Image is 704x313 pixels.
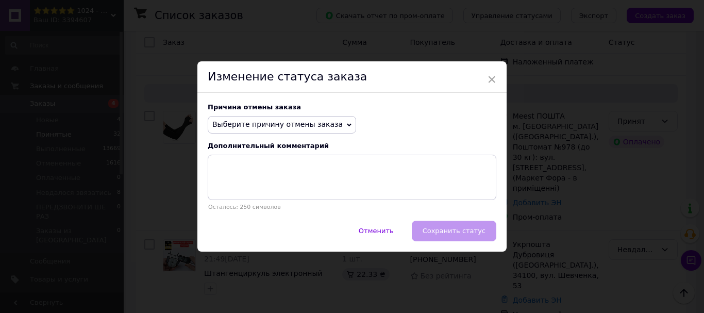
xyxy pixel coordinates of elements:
button: Отменить [348,221,405,241]
p: Осталось: 250 символов [208,204,496,210]
div: Дополнительный комментарий [208,142,496,150]
span: Выберите причину отмены заказа [212,120,343,128]
div: Изменение статуса заказа [197,61,507,93]
span: Отменить [359,227,394,235]
div: Причина отмены заказа [208,103,496,111]
span: × [487,71,496,88]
